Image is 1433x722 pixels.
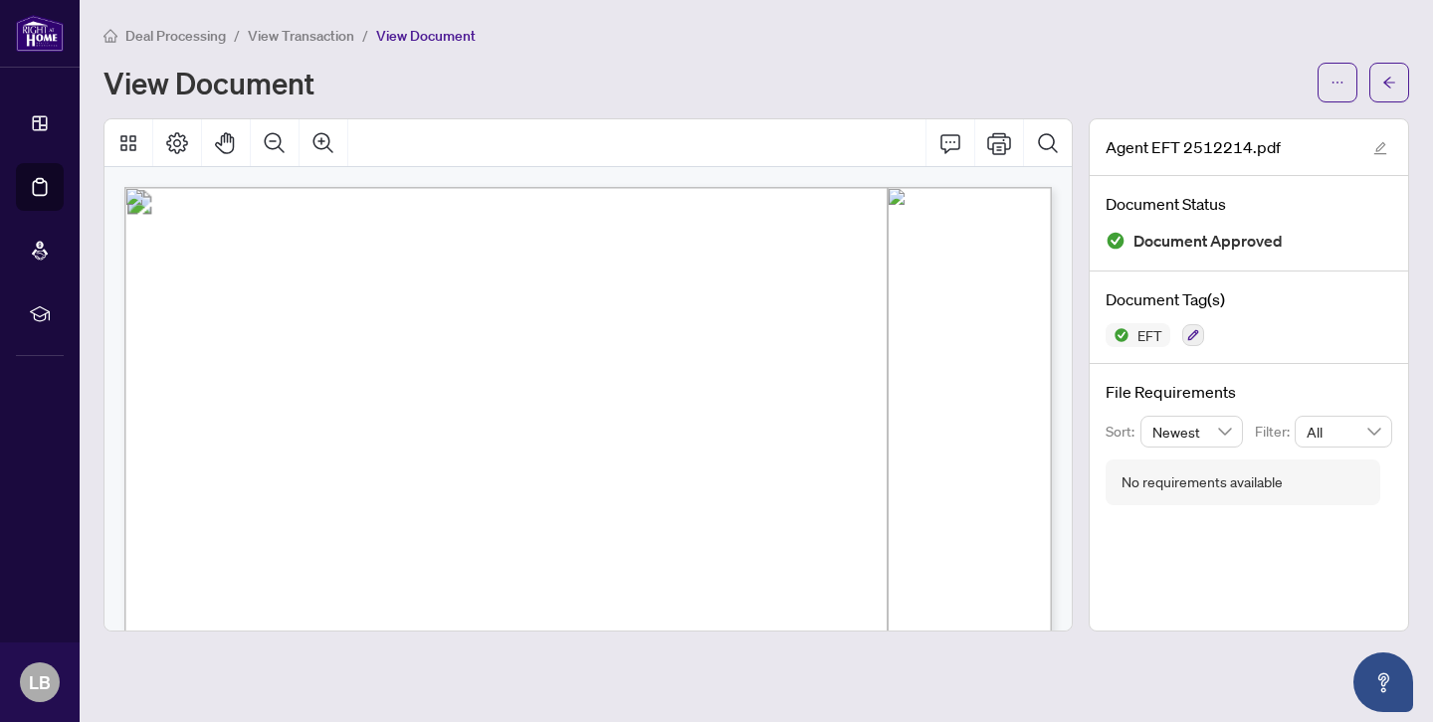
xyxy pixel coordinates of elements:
span: All [1307,417,1380,447]
h4: Document Tag(s) [1106,287,1392,311]
span: edit [1373,141,1387,155]
span: ellipsis [1331,76,1344,90]
li: / [234,24,240,47]
span: View Transaction [248,27,354,45]
span: LB [29,668,51,696]
h4: Document Status [1106,192,1392,216]
img: Document Status [1106,231,1126,251]
p: Filter: [1255,421,1295,443]
img: logo [16,15,64,52]
li: / [362,24,368,47]
span: Newest [1152,417,1232,447]
span: home [103,29,117,43]
span: Deal Processing [125,27,226,45]
span: Document Approved [1133,228,1283,255]
button: Open asap [1353,652,1413,712]
span: View Document [376,27,476,45]
span: Agent EFT 2512214.pdf [1106,135,1281,159]
span: EFT [1129,328,1170,342]
img: Status Icon [1106,323,1129,347]
p: Sort: [1106,421,1140,443]
h1: View Document [103,67,314,98]
span: arrow-left [1382,76,1396,90]
div: No requirements available [1122,471,1283,493]
h4: File Requirements [1106,380,1392,404]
